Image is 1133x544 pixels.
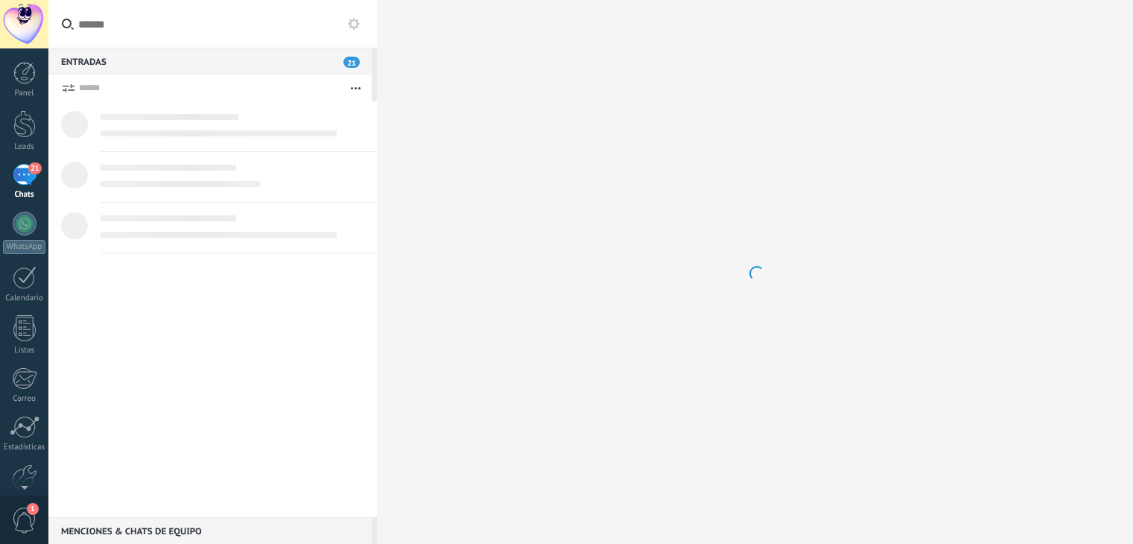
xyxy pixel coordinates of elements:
button: Más [340,75,372,101]
div: Calendario [3,294,46,303]
div: Correo [3,394,46,404]
div: Chats [3,190,46,200]
div: Listas [3,346,46,355]
span: 21 [28,162,41,174]
div: Entradas [48,48,372,75]
div: Estadísticas [3,443,46,452]
div: Menciones & Chats de equipo [48,517,372,544]
span: 1 [27,503,39,515]
div: Leads [3,142,46,152]
span: 21 [343,57,360,68]
div: WhatsApp [3,240,45,254]
div: Panel [3,89,46,98]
